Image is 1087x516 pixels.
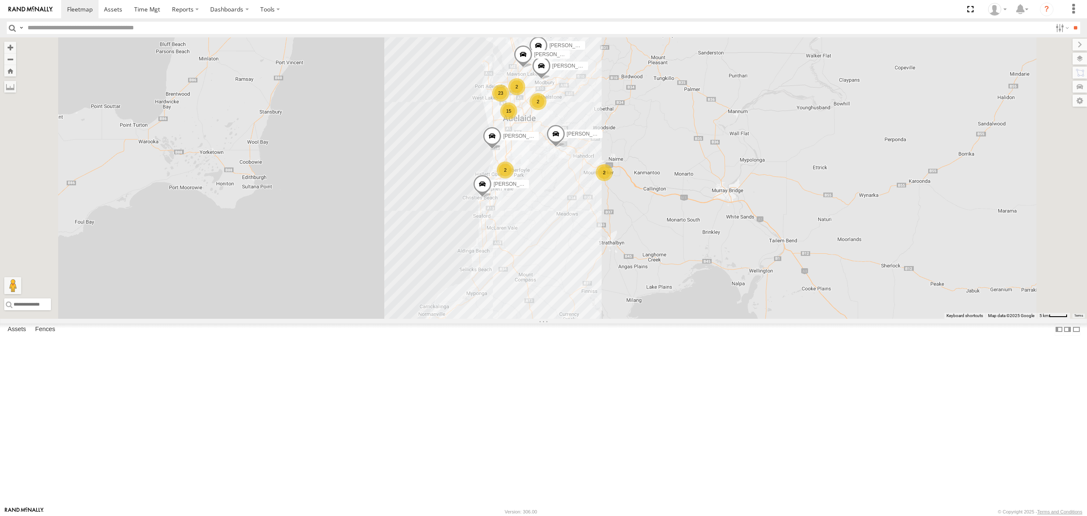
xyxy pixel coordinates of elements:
div: © Copyright 2025 - [998,509,1082,514]
button: Drag Pegman onto the map to open Street View [4,277,21,294]
a: Visit our Website [5,507,44,516]
label: Search Query [18,22,25,34]
div: 2 [508,78,525,95]
span: [PERSON_NAME] [552,63,594,69]
img: rand-logo.svg [8,6,53,12]
div: Version: 306.00 [505,509,537,514]
span: [PERSON_NAME] [567,131,609,137]
label: Search Filter Options [1052,22,1070,34]
label: Map Settings [1073,95,1087,107]
label: Hide Summary Table [1072,323,1081,336]
span: Map data ©2025 Google [988,313,1034,318]
div: 2 [497,162,514,179]
label: Dock Summary Table to the Left [1055,323,1063,336]
div: 23 [492,85,509,102]
span: 5 km [1039,313,1049,318]
div: 2 [529,93,546,110]
a: Terms and Conditions [1037,509,1082,514]
div: 2 [596,164,613,181]
span: [PERSON_NAME] [493,181,535,187]
button: Zoom out [4,53,16,65]
div: 15 [500,102,517,119]
label: Fences [31,323,59,335]
button: Keyboard shortcuts [946,313,983,319]
div: Peter Lu [985,3,1010,16]
i: ? [1040,3,1053,16]
span: [PERSON_NAME] [503,133,545,139]
button: Map Scale: 5 km per 40 pixels [1037,313,1070,319]
button: Zoom Home [4,65,16,77]
span: [PERSON_NAME] [549,43,591,48]
label: Assets [3,323,30,335]
span: [PERSON_NAME] [PERSON_NAME] [534,52,620,58]
label: Dock Summary Table to the Right [1063,323,1072,336]
a: Terms (opens in new tab) [1074,314,1083,318]
button: Zoom in [4,42,16,53]
label: Measure [4,81,16,93]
